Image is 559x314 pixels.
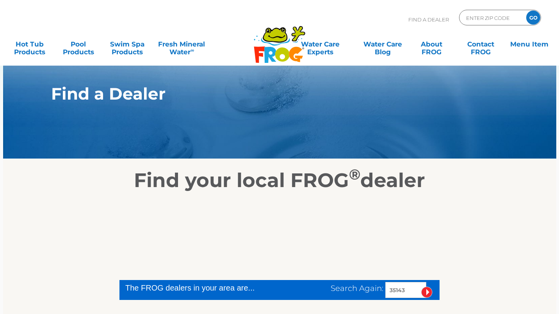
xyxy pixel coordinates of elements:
[106,36,149,52] a: Swim SpaProducts
[526,11,540,25] input: GO
[508,36,551,52] a: Menu Item
[408,10,449,29] p: Find A Dealer
[125,282,283,294] div: The FROG dealers in your area are...
[57,36,100,52] a: PoolProducts
[249,16,310,63] img: Frog Products Logo
[459,36,502,52] a: ContactFROG
[285,36,356,52] a: Water CareExperts
[421,287,433,298] input: Submit
[331,284,383,293] span: Search Again:
[190,47,194,53] sup: ∞
[39,169,520,192] h2: Find your local FROG dealer
[51,84,472,103] h1: Find a Dealer
[155,36,209,52] a: Fresh MineralWater∞
[361,36,404,52] a: Water CareBlog
[410,36,453,52] a: AboutFROG
[8,36,51,52] a: Hot TubProducts
[465,12,518,23] input: Zip Code Form
[349,166,360,183] sup: ®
